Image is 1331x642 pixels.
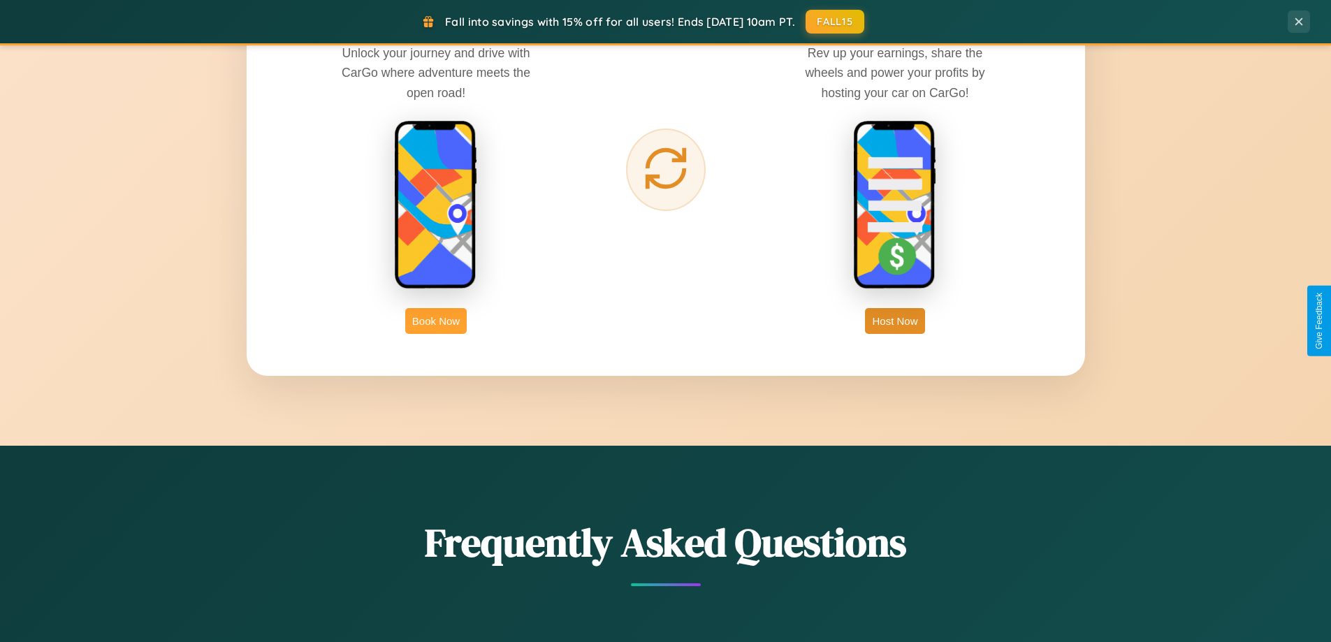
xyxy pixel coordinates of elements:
button: FALL15 [806,10,864,34]
button: Host Now [865,308,924,334]
h2: Frequently Asked Questions [247,516,1085,569]
p: Unlock your journey and drive with CarGo where adventure meets the open road! [331,43,541,102]
img: rent phone [394,120,478,291]
img: host phone [853,120,937,291]
span: Fall into savings with 15% off for all users! Ends [DATE] 10am PT. [445,15,795,29]
div: Give Feedback [1314,293,1324,349]
p: Rev up your earnings, share the wheels and power your profits by hosting your car on CarGo! [790,43,1000,102]
button: Book Now [405,308,467,334]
